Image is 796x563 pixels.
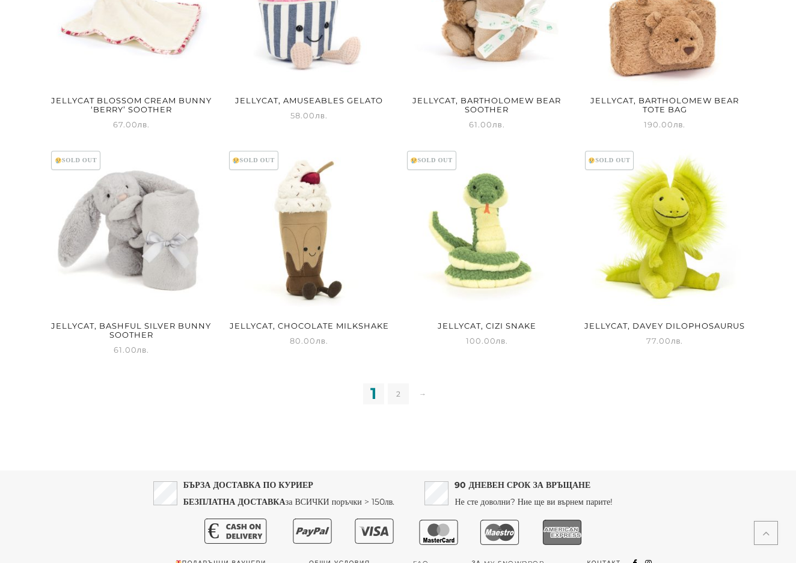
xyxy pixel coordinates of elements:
[644,120,686,129] span: 190.00
[227,149,391,348] a: 😢SOLD OUTJellycat, Chocolate Milkshake 80.00лв.
[207,519,219,544] text: €
[496,336,509,345] span: лв.
[316,336,328,345] span: лв.
[583,317,747,334] h2: Jellycat, Davey Dilophosaurus
[137,345,150,355] span: лв.
[405,149,569,348] a: 😢SOLD OUTJellycat, Cizi Snake 100.00лв.
[673,120,686,129] span: лв.
[671,336,684,345] span: лв.
[183,476,395,510] p: за ВСИЧКИ поръчки > 150лв.
[469,120,505,129] span: 61.00
[138,120,150,129] span: лв.
[114,345,150,355] span: 61.00
[49,149,213,357] a: 😢SOLD OUTJellycat, Bashful Silver Bunny Soother 61.00лв.
[49,92,213,118] h2: Jellycat Blossom Cream Bunny ‘Berry’ Soother
[583,149,747,348] a: 😢SOLD OUTJellycat, Davey Dilophosaurus 77.00лв.
[227,317,391,334] h2: Jellycat, Chocolate Milkshake
[412,383,433,404] a: →
[363,383,384,404] span: 1
[183,479,313,507] strong: БЪРЗА ДОСТАВКА ПО КУРИЕР БЕЗПЛАТНА ДОСТАВКА
[113,120,150,129] span: 67.00
[290,111,328,120] span: 58.00
[466,336,509,345] span: 100.00
[455,479,590,490] strong: 90 ДНЕВЕН СРОК ЗА ВРЪЩАНЕ
[455,476,613,510] p: Не сте доволни? Ние ще ви върнем парите!
[405,317,569,334] h2: Jellycat, Cizi Snake
[405,92,569,118] h2: Jellycat, Bartholomew Bear Soother
[49,317,213,343] h2: Jellycat, Bashful Silver Bunny Soother
[290,336,328,345] span: 80.00
[583,92,747,118] h2: Jellycat, Bartholomew Bear Tote Bag
[388,383,409,404] a: 2
[492,120,505,129] span: лв.
[646,336,684,345] span: 77.00
[315,111,328,120] span: лв.
[227,92,391,109] h2: Jellycat, Amuseables Gelato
